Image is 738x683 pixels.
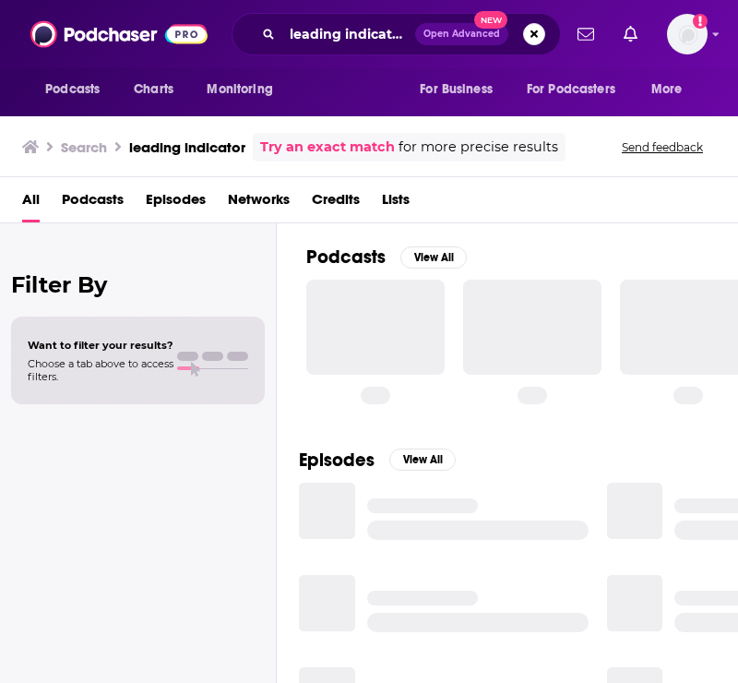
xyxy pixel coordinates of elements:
[399,137,558,158] span: for more precise results
[382,185,410,222] a: Lists
[515,72,642,107] button: open menu
[232,13,561,55] div: Search podcasts, credits, & more...
[282,19,415,49] input: Search podcasts, credits, & more...
[228,185,290,222] a: Networks
[616,139,708,155] button: Send feedback
[194,72,296,107] button: open menu
[423,30,500,39] span: Open Advanced
[667,14,708,54] span: Logged in as jacruz
[415,23,508,45] button: Open AdvancedNew
[407,72,516,107] button: open menu
[306,246,386,269] h2: Podcasts
[389,449,456,471] button: View All
[62,185,124,222] a: Podcasts
[400,246,467,269] button: View All
[693,14,708,29] svg: Add a profile image
[527,77,615,102] span: For Podcasters
[61,138,107,156] h3: Search
[616,18,645,50] a: Show notifications dropdown
[667,14,708,54] button: Show profile menu
[260,137,395,158] a: Try an exact match
[28,357,173,383] span: Choose a tab above to access filters.
[45,77,100,102] span: Podcasts
[146,185,206,222] a: Episodes
[28,339,173,352] span: Want to filter your results?
[420,77,493,102] span: For Business
[667,14,708,54] img: User Profile
[299,449,375,472] h2: Episodes
[207,77,272,102] span: Monitoring
[306,246,467,269] a: PodcastsView All
[30,17,208,52] img: Podchaser - Follow, Share and Rate Podcasts
[11,271,265,298] h2: Filter By
[299,449,456,472] a: EpisodesView All
[570,18,601,50] a: Show notifications dropdown
[134,77,173,102] span: Charts
[638,72,706,107] button: open menu
[32,72,124,107] button: open menu
[474,11,507,29] span: New
[129,138,245,156] h3: leading indicator
[651,77,683,102] span: More
[312,185,360,222] a: Credits
[22,185,40,222] a: All
[122,72,184,107] a: Charts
